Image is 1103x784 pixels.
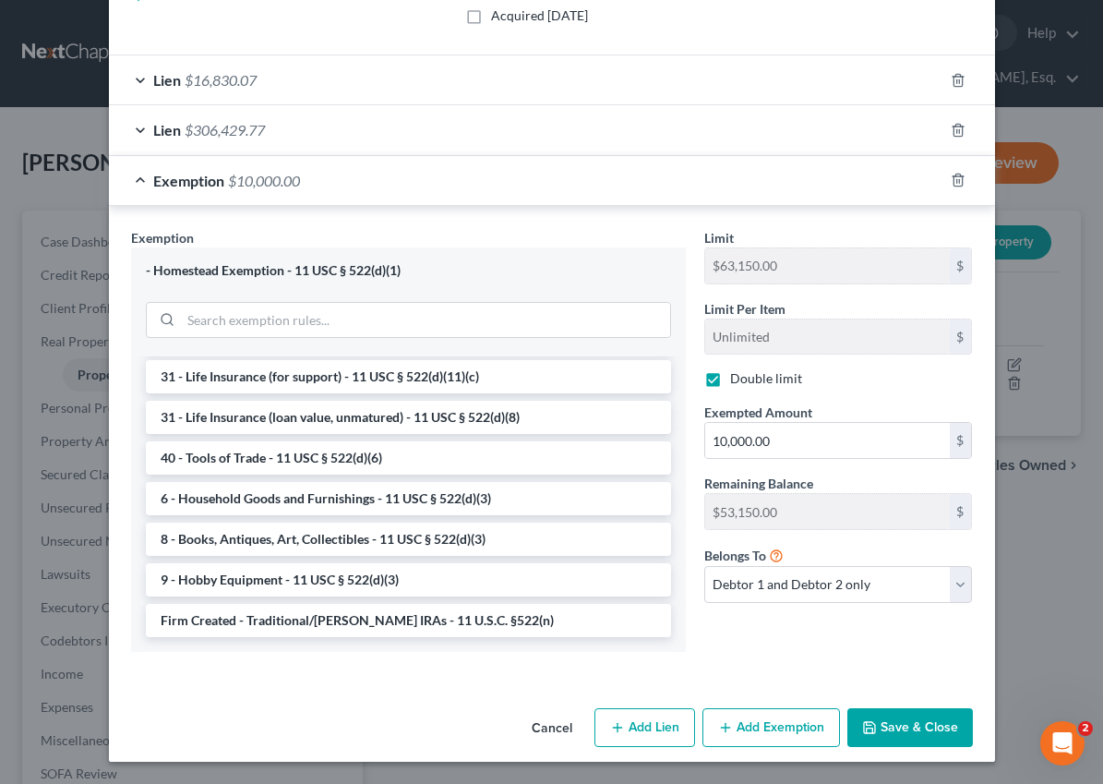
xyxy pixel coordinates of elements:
li: 40 - Tools of Trade - 11 USC § 522(d)(6) [146,441,671,475]
div: $ [950,494,972,529]
input: -- [705,494,950,529]
button: Add Lien [594,708,695,747]
span: Belongs To [704,548,766,563]
div: $ [950,423,972,458]
button: Add Exemption [702,708,840,747]
li: 31 - Life Insurance (for support) - 11 USC § 522(d)(11)(c) [146,360,671,393]
span: Exemption [153,172,224,189]
span: Exemption [131,230,194,246]
iframe: Intercom live chat [1040,721,1085,766]
li: 8 - Books, Antiques, Art, Collectibles - 11 USC § 522(d)(3) [146,523,671,556]
input: -- [705,248,950,283]
span: Exempted Amount [704,404,812,420]
span: $306,429.77 [185,121,265,139]
span: Lien [153,71,181,89]
li: 31 - Life Insurance (loan value, unmatured) - 11 USC § 522(d)(8) [146,401,671,434]
label: Acquired [DATE] [491,6,588,25]
label: Limit Per Item [704,299,785,319]
li: 9 - Hobby Equipment - 11 USC § 522(d)(3) [146,563,671,597]
span: 2 [1078,721,1093,736]
span: Lien [153,121,181,139]
span: Limit [704,230,734,246]
input: 0.00 [705,423,950,458]
input: Search exemption rules... [181,303,670,338]
div: - Homestead Exemption - 11 USC § 522(d)(1) [146,262,671,280]
div: $ [950,320,972,355]
li: Firm Created - Traditional/[PERSON_NAME] IRAs - 11 U.S.C. §522(n) [146,604,671,637]
div: $ [950,248,972,283]
button: Cancel [517,710,587,747]
button: Save & Close [847,708,973,747]
input: -- [705,320,950,355]
span: $16,830.07 [185,71,257,89]
label: Double limit [730,369,802,388]
label: Remaining Balance [704,474,813,493]
li: 6 - Household Goods and Furnishings - 11 USC § 522(d)(3) [146,482,671,515]
span: $10,000.00 [228,172,300,189]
